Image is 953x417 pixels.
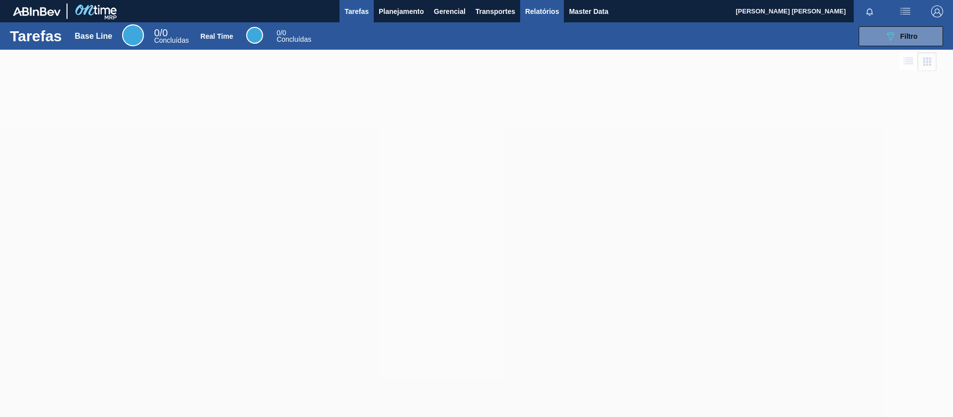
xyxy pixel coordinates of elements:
div: Base Line [122,24,144,46]
span: 0 [276,29,280,37]
div: Real Time [201,32,233,40]
span: / 0 [276,29,286,37]
div: Base Line [154,29,189,44]
span: 0 [154,27,159,38]
img: userActions [899,5,911,17]
div: Real Time [246,27,263,44]
span: Tarefas [344,5,369,17]
img: Logout [931,5,943,17]
img: TNhmsLtSVTkK8tSr43FrP2fwEKptu5GPRR3wAAAABJRU5ErkJggg== [13,7,61,16]
span: Planejamento [379,5,424,17]
span: Gerencial [434,5,466,17]
span: Master Data [569,5,608,17]
div: Real Time [276,30,311,43]
span: Concluídas [154,36,189,44]
div: Base Line [75,32,113,41]
span: Concluídas [276,35,311,43]
span: Relatórios [525,5,559,17]
button: Filtro [859,26,943,46]
button: Notificações [854,4,885,18]
h1: Tarefas [10,30,62,42]
span: Filtro [900,32,918,40]
span: / 0 [154,27,168,38]
span: Transportes [476,5,515,17]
